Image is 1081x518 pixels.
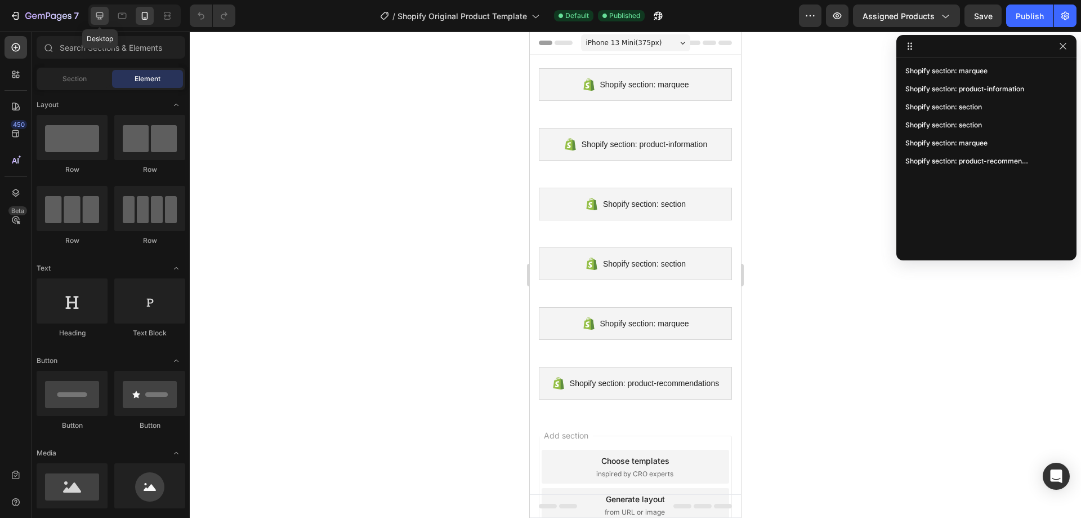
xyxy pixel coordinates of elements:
div: 450 [11,120,27,129]
span: Published [609,11,640,21]
span: Toggle open [167,259,185,277]
div: Heading [37,328,108,338]
div: Row [37,236,108,246]
span: Shopify section: section [905,101,982,113]
button: 7 [5,5,84,27]
iframe: Design area [530,32,741,518]
div: Row [114,165,185,175]
span: Section [62,74,87,84]
div: Undo/Redo [190,5,235,27]
input: Search Sections & Elements [37,36,185,59]
button: Publish [1006,5,1053,27]
span: Layout [37,100,59,110]
span: Assigned Products [863,10,935,22]
span: Shopify section: product-information [905,83,1024,95]
span: Media [37,448,56,458]
button: Assigned Products [853,5,960,27]
p: 7 [74,9,79,23]
span: Shopify section: section [905,119,982,131]
span: Button [37,356,57,366]
div: Row [114,236,185,246]
span: Default [565,11,589,21]
div: Open Intercom Messenger [1043,463,1070,490]
span: Element [135,74,160,84]
span: Toggle open [167,444,185,462]
div: Row [37,165,108,175]
button: Save [964,5,1002,27]
span: Shopify section: marquee [905,65,988,77]
span: Toggle open [167,96,185,114]
div: Button [114,420,185,431]
span: Shopify section: marquee [905,138,988,149]
span: Save [974,11,993,21]
span: Shopify section: product-recommendations [905,156,1029,167]
div: Button [37,420,108,431]
div: Text Block [114,328,185,338]
span: / [392,10,395,22]
span: Text [37,263,51,273]
div: Beta [8,206,27,215]
span: Toggle open [167,352,185,370]
span: Shopify Original Product Template [397,10,527,22]
div: Publish [1016,10,1044,22]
